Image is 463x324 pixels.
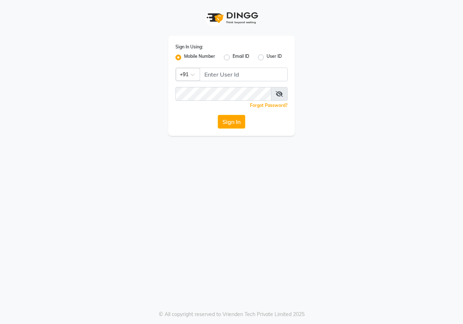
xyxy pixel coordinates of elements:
[218,115,245,129] button: Sign In
[203,7,260,29] img: logo1.svg
[175,87,271,101] input: Username
[200,68,288,81] input: Username
[250,103,288,108] a: Forgot Password?
[267,53,282,62] label: User ID
[233,53,249,62] label: Email ID
[175,44,203,50] label: Sign In Using:
[184,53,215,62] label: Mobile Number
